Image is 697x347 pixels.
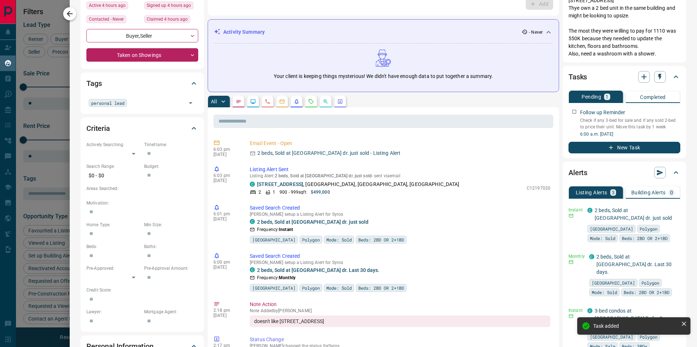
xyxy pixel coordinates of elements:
[568,68,680,86] div: Tasks
[213,178,239,183] p: [DATE]
[337,99,343,104] svg: Agent Actions
[144,222,198,228] p: Min Size:
[86,185,198,192] p: Areas Searched:
[186,98,196,108] button: Open
[593,323,678,329] div: Task added
[86,287,198,293] p: Credit Score:
[236,99,241,104] svg: Notes
[568,142,680,153] button: New Task
[250,260,550,265] p: [PERSON_NAME] setup a Listing Alert for Syros
[568,167,587,178] h2: Alerts
[86,1,140,12] div: Wed Oct 15 2025
[250,140,550,147] p: Email Event - Open
[250,267,255,272] div: condos.ca
[590,225,633,232] span: [GEOGRAPHIC_DATA]
[580,109,625,116] p: Follow up Reminder
[302,284,320,292] span: Polygon
[250,336,550,343] p: Status Change
[257,181,460,188] p: , [GEOGRAPHIC_DATA], [GEOGRAPHIC_DATA], [GEOGRAPHIC_DATA]
[590,235,615,242] span: Mode: Sold
[279,99,285,104] svg: Emails
[323,99,329,104] svg: Opportunities
[250,99,256,104] svg: Lead Browsing Activity
[358,236,404,243] span: Beds: 2BD OR 2+1BD
[89,2,126,9] span: Active 4 hours ago
[265,99,270,104] svg: Calls
[596,254,672,275] a: 2 beds, Sold at [GEOGRAPHIC_DATA] dr. Last 30 days.
[144,1,198,12] div: Wed Oct 15 2025
[326,236,352,243] span: Mode: Sold
[279,275,295,280] strong: Monthly
[214,25,553,39] div: Activity Summary- Never
[576,190,607,195] p: Listing Alerts
[279,227,293,232] strong: Instant
[280,189,306,195] p: 900 - 999 sqft
[147,2,191,9] span: Signed up 4 hours ago
[257,219,368,225] a: 2 beds, Sold at [GEOGRAPHIC_DATA] dr. just sold
[250,219,255,224] div: condos.ca
[252,284,295,292] span: [GEOGRAPHIC_DATA]
[624,289,669,296] span: Beds: 2BD OR 2+1BD
[86,48,198,62] div: Taken on Showings
[250,212,550,217] p: [PERSON_NAME] setup a Listing Alert for Syros
[589,254,594,259] div: condos.ca
[213,260,239,265] p: 6:00 pm
[250,301,550,308] p: Note Action
[258,189,261,195] p: 2
[587,308,592,313] div: condos.ca
[213,216,239,222] p: [DATE]
[670,190,673,195] p: 0
[86,78,102,89] h2: Tags
[144,265,198,272] p: Pre-Approval Amount:
[358,284,404,292] span: Beds: 2BD OR 2+1BD
[308,99,314,104] svg: Requests
[86,170,140,182] p: $0 - $0
[311,189,330,195] p: $499,000
[252,236,295,243] span: [GEOGRAPHIC_DATA]
[211,99,217,104] p: All
[257,181,303,187] a: [STREET_ADDRESS]
[641,279,659,286] span: Polygon
[86,309,140,315] p: Lawyer:
[86,120,198,137] div: Criteria
[250,252,550,260] p: Saved Search Created
[250,166,550,173] p: Listing Alert Sent
[595,308,673,329] a: 3-bed condos at [GEOGRAPHIC_DATA] Dr for Syros and [PERSON_NAME]
[592,289,617,296] span: Mode: Sold
[326,284,352,292] span: Mode: Sold
[302,236,320,243] span: Polygon
[213,265,239,270] p: [DATE]
[257,226,293,233] p: Frequency:
[91,99,125,107] span: personal lead
[568,314,574,319] svg: Email
[86,75,198,92] div: Tags
[640,225,657,232] span: Polygon
[86,243,140,250] p: Beds:
[568,307,583,314] p: Instant
[580,117,680,130] p: Check if any 3-bed for sale and if any sold 2-bed to price their unit. Move this task by 1 week
[606,94,608,99] p: 1
[250,204,550,212] p: Saved Search Created
[631,190,666,195] p: Building Alerts
[294,99,299,104] svg: Listing Alerts
[86,29,198,42] div: Buyer , Seller
[86,141,140,148] p: Actively Searching:
[213,313,239,318] p: [DATE]
[595,207,672,221] a: 2 beds, Sold at [GEOGRAPHIC_DATA] dr. just sold
[273,189,275,195] p: 1
[257,274,295,281] p: Frequency:
[144,309,198,315] p: Mortgage Agent:
[250,173,550,178] p: Listing Alert : - sent via email
[250,182,255,187] div: condos.ca
[592,279,635,286] span: [GEOGRAPHIC_DATA]
[147,16,188,23] span: Claimed 4 hours ago
[213,173,239,178] p: 6:03 pm
[144,15,198,25] div: Wed Oct 15 2025
[144,141,198,148] p: Timeframe:
[580,131,680,137] p: 6:00 a.m. [DATE]
[640,95,666,100] p: Completed
[86,200,198,206] p: Motivation:
[275,173,372,178] span: 2 beds, Sold at [GEOGRAPHIC_DATA] dr. just sold
[568,164,680,181] div: Alerts
[86,123,110,134] h2: Criteria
